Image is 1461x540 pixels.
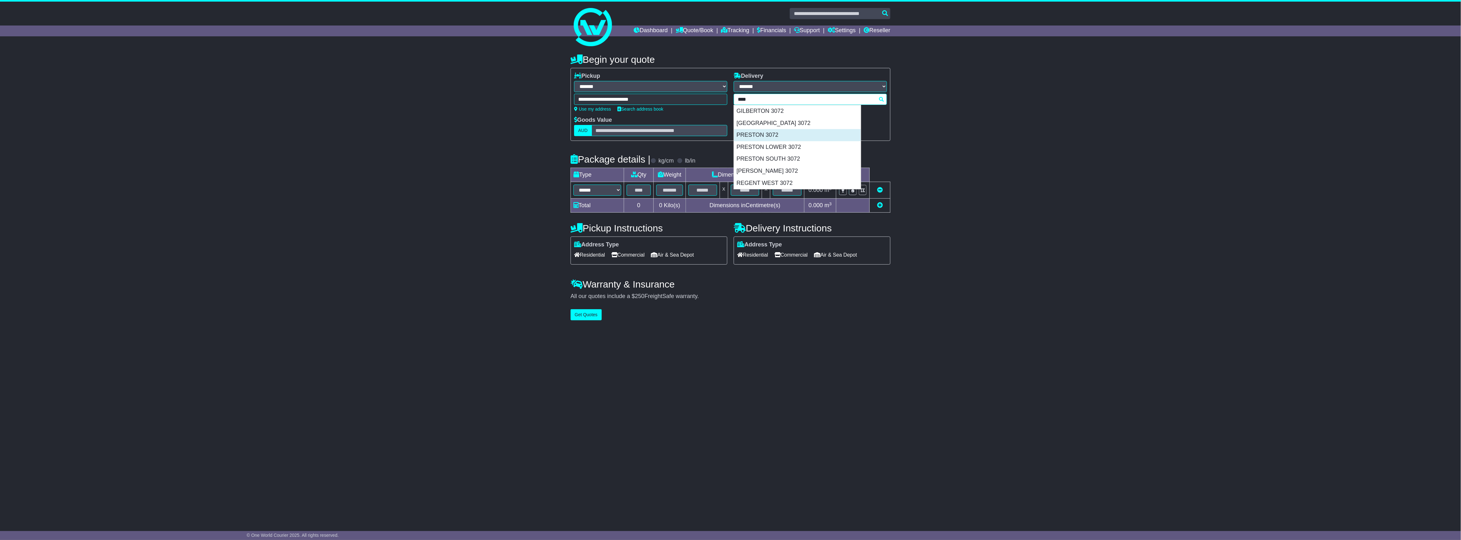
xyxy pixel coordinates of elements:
[676,26,713,36] a: Quote/Book
[624,168,654,182] td: Qty
[824,187,832,193] span: m
[720,182,728,199] td: x
[611,250,644,260] span: Commercial
[734,177,861,189] div: REGENT WEST 3072
[762,182,770,199] td: x
[247,533,339,538] span: © One World Courier 2025. All rights reserved.
[734,129,861,141] div: PRESTON 3072
[635,293,644,299] span: 250
[734,223,890,233] h4: Delivery Instructions
[654,199,686,213] td: Kilo(s)
[794,26,820,36] a: Support
[574,250,605,260] span: Residential
[686,199,804,213] td: Dimensions in Centimetre(s)
[571,293,890,300] div: All our quotes include a $ FreightSafe warranty.
[737,241,782,248] label: Address Type
[734,165,861,177] div: [PERSON_NAME] 3072
[864,26,890,36] a: Reseller
[829,186,832,191] sup: 3
[734,141,861,153] div: PRESTON LOWER 3072
[734,73,763,80] label: Delivery
[571,199,624,213] td: Total
[828,26,856,36] a: Settings
[824,202,832,208] span: m
[571,223,727,233] h4: Pickup Instructions
[571,309,602,320] button: Get Quotes
[651,250,694,260] span: Air & Sea Depot
[574,106,611,112] a: Use my address
[659,202,662,208] span: 0
[814,250,857,260] span: Air & Sea Depot
[877,202,883,208] a: Add new item
[809,202,823,208] span: 0.000
[685,157,695,164] label: lb/in
[829,201,832,206] sup: 3
[686,168,804,182] td: Dimensions (L x W x H)
[774,250,808,260] span: Commercial
[721,26,749,36] a: Tracking
[574,125,592,136] label: AUD
[734,117,861,129] div: [GEOGRAPHIC_DATA] 3072
[571,54,890,65] h4: Begin your quote
[634,26,668,36] a: Dashboard
[877,187,883,193] a: Remove this item
[734,153,861,165] div: PRESTON SOUTH 3072
[654,168,686,182] td: Weight
[737,250,768,260] span: Residential
[574,73,600,80] label: Pickup
[659,157,674,164] label: kg/cm
[571,279,890,289] h4: Warranty & Insurance
[571,154,651,164] h4: Package details |
[809,187,823,193] span: 0.000
[624,199,654,213] td: 0
[734,105,861,117] div: GILBERTON 3072
[571,168,624,182] td: Type
[734,94,887,105] typeahead: Please provide city
[574,117,612,124] label: Goods Value
[574,241,619,248] label: Address Type
[617,106,663,112] a: Search address book
[757,26,786,36] a: Financials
